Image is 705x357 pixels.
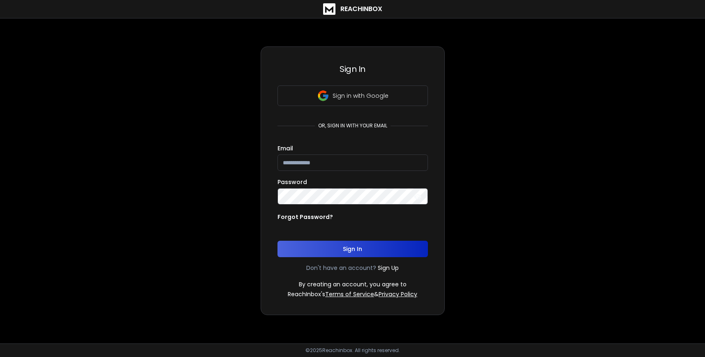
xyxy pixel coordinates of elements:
a: Sign Up [378,264,399,272]
p: Don't have an account? [306,264,376,272]
label: Password [277,179,307,185]
button: Sign In [277,241,428,257]
button: Sign in with Google [277,85,428,106]
p: By creating an account, you agree to [299,280,407,288]
p: © 2025 Reachinbox. All rights reserved. [305,347,400,354]
p: ReachInbox's & [288,290,417,298]
h3: Sign In [277,63,428,75]
p: or, sign in with your email [315,122,391,129]
p: Forgot Password? [277,213,333,221]
img: logo [323,3,335,15]
a: ReachInbox [323,3,382,15]
label: Email [277,145,293,151]
h1: ReachInbox [340,4,382,14]
a: Privacy Policy [379,290,417,298]
a: Terms of Service [325,290,374,298]
p: Sign in with Google [333,92,388,100]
